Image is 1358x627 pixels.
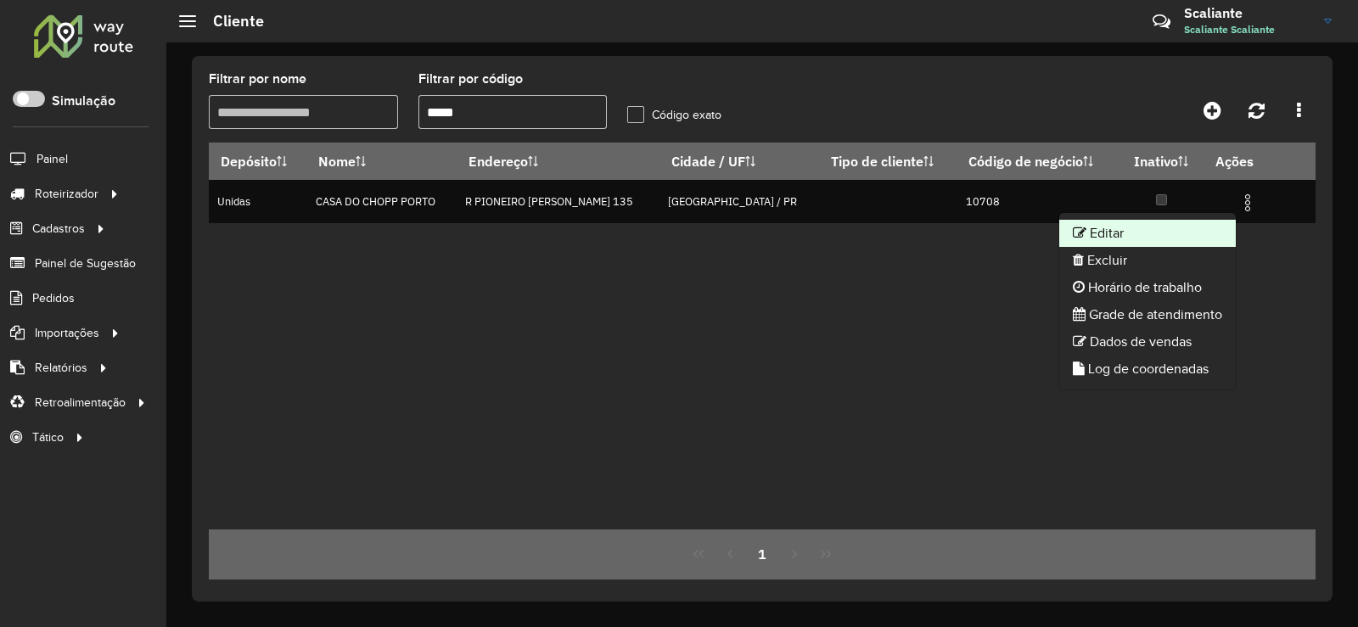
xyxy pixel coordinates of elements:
th: Cidade / UF [659,143,820,180]
span: Scaliante Scaliante [1184,22,1311,37]
th: Nome [306,143,457,180]
span: Tático [32,428,64,446]
li: Log de coordenadas [1059,355,1236,383]
li: Editar [1059,220,1236,247]
li: Dados de vendas [1059,328,1236,355]
label: Filtrar por nome [209,69,306,89]
button: 1 [746,538,778,570]
span: Retroalimentação [35,394,126,411]
a: Contato Rápido [1143,3,1180,40]
label: Código exato [627,106,721,124]
span: Importações [35,324,99,342]
th: Ações [1204,143,1305,179]
h2: Cliente [196,12,264,31]
td: 10708 [957,180,1119,223]
span: Pedidos [32,289,75,307]
h3: Scaliante [1184,5,1311,21]
td: CASA DO CHOPP PORTO [306,180,457,223]
label: Simulação [52,91,115,111]
li: Grade de atendimento [1059,301,1236,328]
span: Painel de Sugestão [35,255,136,272]
td: R PIONEIRO [PERSON_NAME] 135 [457,180,659,223]
span: Roteirizador [35,185,98,203]
label: Filtrar por código [418,69,523,89]
th: Inativo [1119,143,1204,180]
li: Horário de trabalho [1059,274,1236,301]
td: [GEOGRAPHIC_DATA] / PR [659,180,820,223]
span: Painel [36,150,68,168]
td: Unidas [209,180,306,223]
span: Cadastros [32,220,85,238]
th: Depósito [209,143,306,180]
th: Código de negócio [957,143,1119,180]
li: Excluir [1059,247,1236,274]
th: Endereço [457,143,659,180]
span: Relatórios [35,359,87,377]
th: Tipo de cliente [820,143,957,180]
